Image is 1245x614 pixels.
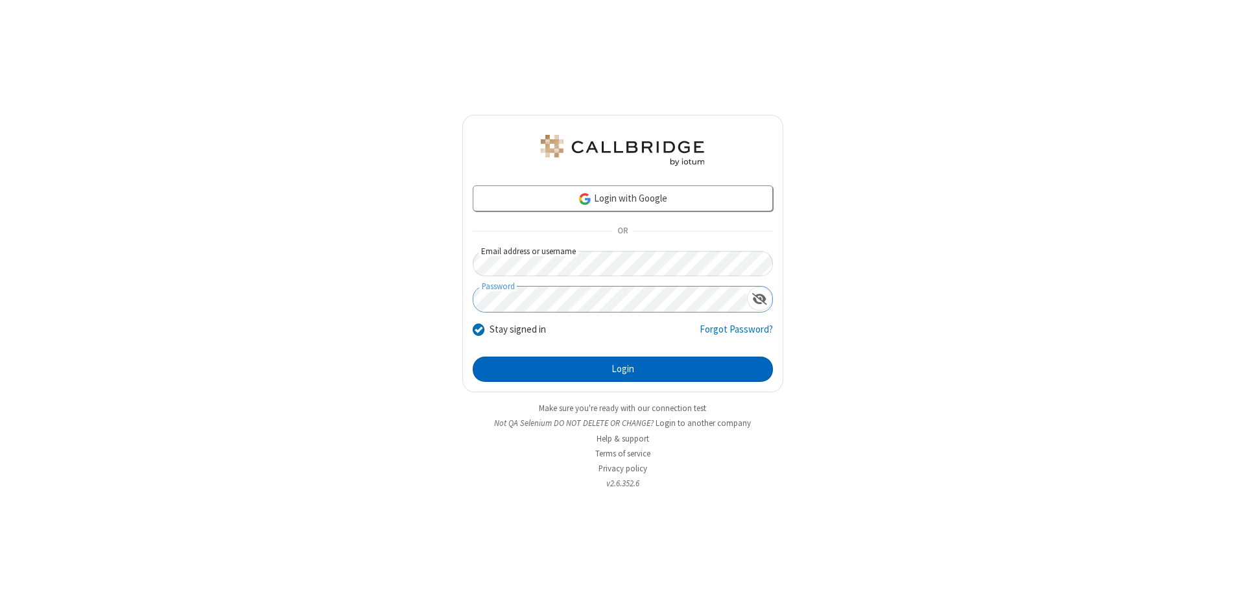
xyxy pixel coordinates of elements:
a: Forgot Password? [700,322,773,347]
button: Login to another company [656,417,751,429]
button: Login [473,357,773,383]
span: OR [612,222,633,241]
li: Not QA Selenium DO NOT DELETE OR CHANGE? [462,417,783,429]
img: google-icon.png [578,192,592,206]
a: Make sure you're ready with our connection test [539,403,706,414]
label: Stay signed in [490,322,546,337]
input: Password [473,287,747,312]
a: Help & support [597,433,649,444]
div: Show password [747,287,772,311]
a: Login with Google [473,185,773,211]
img: QA Selenium DO NOT DELETE OR CHANGE [538,135,707,166]
input: Email address or username [473,251,773,276]
a: Terms of service [595,448,650,459]
iframe: Chat [1213,580,1235,605]
a: Privacy policy [599,463,647,474]
li: v2.6.352.6 [462,477,783,490]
